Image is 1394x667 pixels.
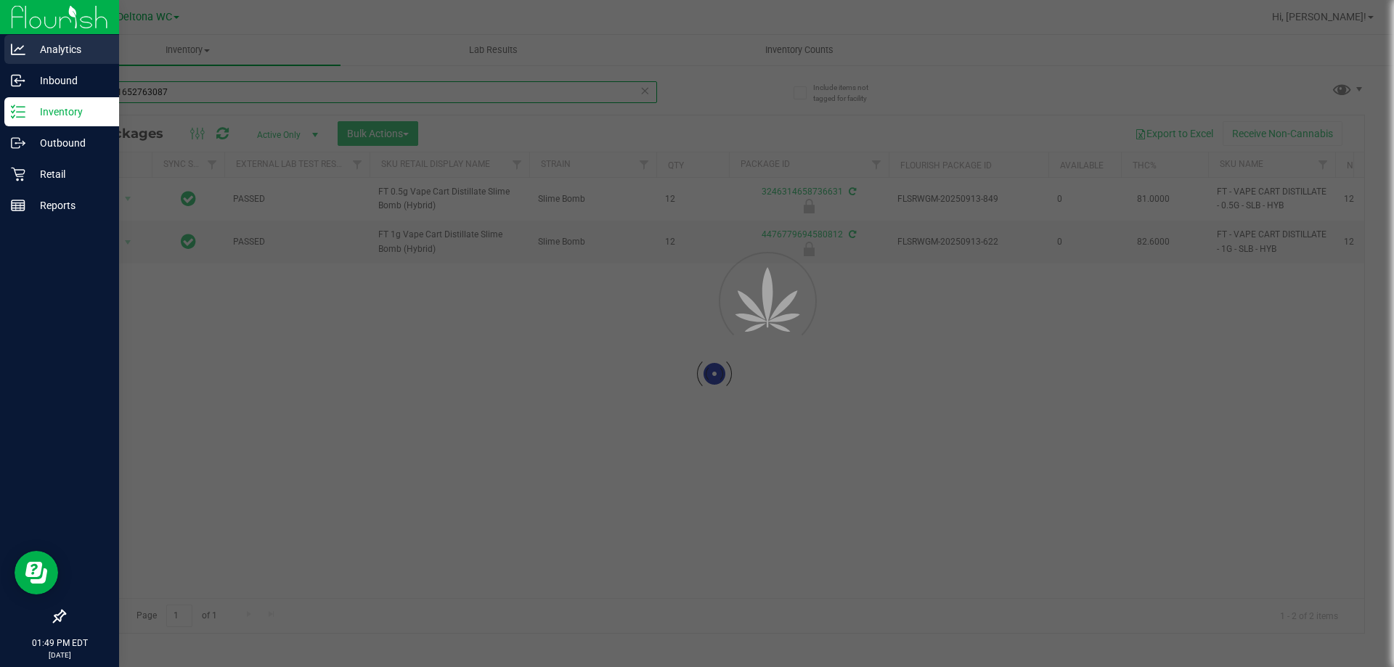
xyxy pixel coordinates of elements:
[11,105,25,119] inline-svg: Inventory
[25,103,113,120] p: Inventory
[25,165,113,183] p: Retail
[11,73,25,88] inline-svg: Inbound
[25,134,113,152] p: Outbound
[11,42,25,57] inline-svg: Analytics
[25,197,113,214] p: Reports
[15,551,58,594] iframe: Resource center
[7,637,113,650] p: 01:49 PM EDT
[7,650,113,660] p: [DATE]
[11,167,25,181] inline-svg: Retail
[11,198,25,213] inline-svg: Reports
[11,136,25,150] inline-svg: Outbound
[25,41,113,58] p: Analytics
[25,72,113,89] p: Inbound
